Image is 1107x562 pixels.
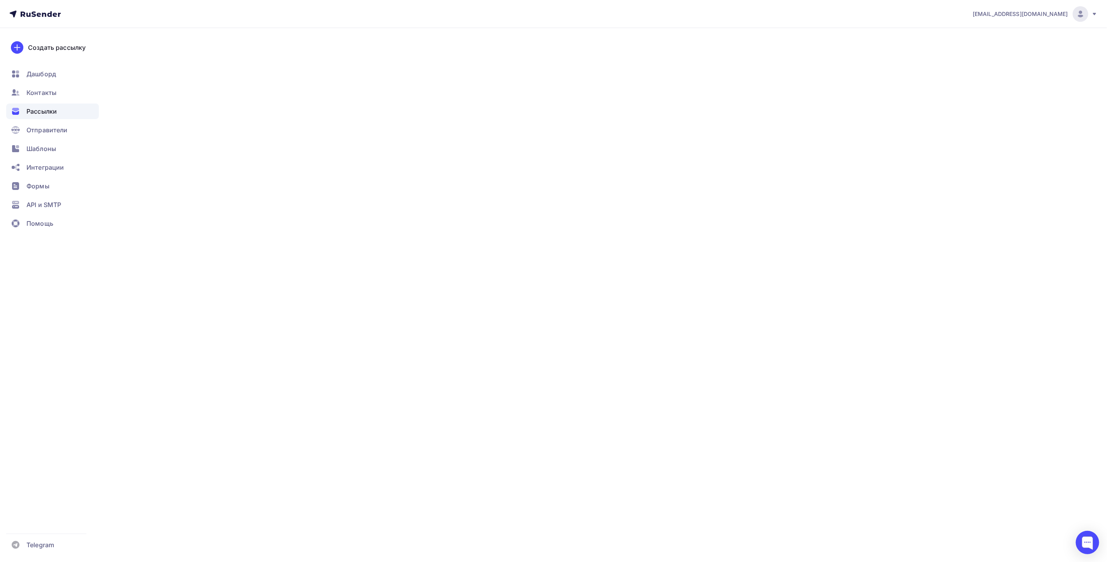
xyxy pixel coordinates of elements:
[26,540,54,550] span: Telegram
[28,43,86,52] div: Создать рассылку
[6,178,99,194] a: Формы
[26,200,61,209] span: API и SMTP
[6,104,99,119] a: Рассылки
[6,141,99,156] a: Шаблоны
[6,122,99,138] a: Отправители
[26,125,68,135] span: Отправители
[26,144,56,153] span: Шаблоны
[26,219,53,228] span: Помощь
[6,66,99,82] a: Дашборд
[6,85,99,100] a: Контакты
[26,88,56,97] span: Контакты
[26,181,49,191] span: Формы
[973,6,1098,22] a: [EMAIL_ADDRESS][DOMAIN_NAME]
[26,69,56,79] span: Дашборд
[26,107,57,116] span: Рассылки
[26,163,64,172] span: Интеграции
[973,10,1068,18] span: [EMAIL_ADDRESS][DOMAIN_NAME]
